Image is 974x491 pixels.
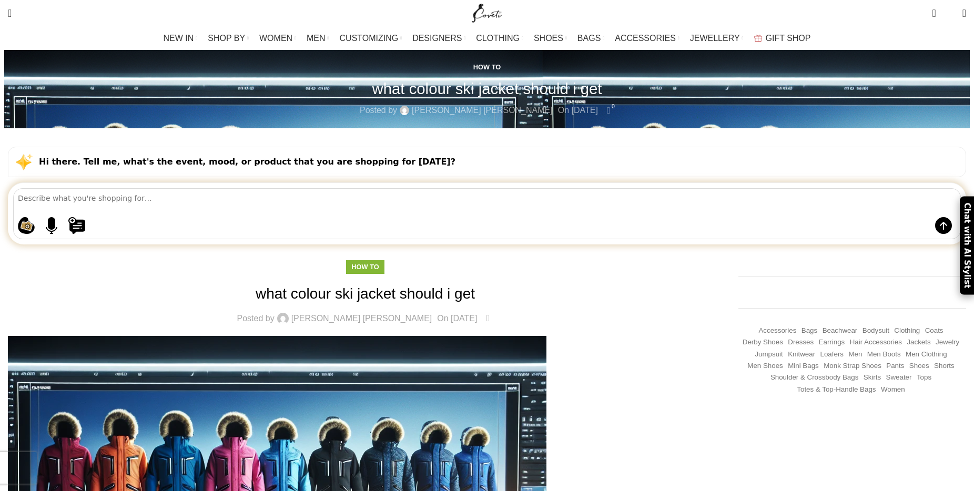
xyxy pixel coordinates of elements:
[3,28,971,49] div: Main navigation
[788,337,814,347] a: Dresses (9,809 items)
[208,33,245,43] span: SHOP BY
[615,33,676,43] span: ACCESSORIES
[850,337,902,347] a: Hair Accessories (245 items)
[690,33,740,43] span: JEWELLERY
[936,337,959,347] a: Jewelry (427 items)
[848,350,862,360] a: Men (1,906 items)
[360,104,397,117] span: Posted by
[291,314,432,323] a: [PERSON_NAME] [PERSON_NAME]
[754,28,811,49] a: GIFT SHOP
[577,33,601,43] span: BAGS
[867,350,901,360] a: Men Boots (296 items)
[489,311,496,319] span: 0
[925,326,943,336] a: Coats (432 items)
[886,361,904,371] a: Pants (1,419 items)
[944,3,955,24] div: My Wishlist
[412,28,465,49] a: DESIGNERS
[534,33,563,43] span: SHOES
[933,5,941,13] span: 0
[307,28,329,49] a: MEN
[482,312,493,325] a: 0
[340,33,399,43] span: CUSTOMIZING
[881,385,905,395] a: Women (22,454 items)
[577,28,604,49] a: BAGS
[886,373,912,383] a: Sweater (254 items)
[927,3,941,24] a: 0
[754,35,762,42] img: GiftBag
[3,3,17,24] a: Search
[558,106,598,115] time: On [DATE]
[8,283,723,304] h1: what colour ski jacket should i get
[946,11,954,18] span: 0
[690,28,744,49] a: JEWELLERY
[820,350,844,360] a: Loafers (193 items)
[164,28,198,49] a: NEW IN
[894,326,920,336] a: Clothing (19,179 items)
[770,373,858,383] a: Shoulder & Crossbody Bags (672 items)
[437,314,477,323] time: On [DATE]
[863,326,889,336] a: Bodysuit (156 items)
[801,326,817,336] a: Bags (1,744 items)
[907,337,930,347] a: Jackets (1,265 items)
[351,263,379,271] a: How to
[819,337,845,347] a: Earrings (192 items)
[340,28,402,49] a: CUSTOMIZING
[864,373,881,383] a: Skirts (1,103 items)
[747,361,783,371] a: Men Shoes (1,372 items)
[412,104,553,117] a: [PERSON_NAME] [PERSON_NAME]
[307,33,326,43] span: MEN
[476,28,523,49] a: CLOTHING
[743,337,783,347] a: Derby shoes (233 items)
[823,326,858,336] a: Beachwear (451 items)
[824,361,881,371] a: Monk strap shoes (262 items)
[534,28,567,49] a: SHOES
[788,361,819,371] a: Mini Bags (367 items)
[603,104,614,117] a: 0
[470,8,505,17] a: Site logo
[208,28,249,49] a: SHOP BY
[400,106,409,115] img: author-avatar
[788,350,815,360] a: Knitwear (496 items)
[372,79,602,98] h1: what colour ski jacket should i get
[766,33,811,43] span: GIFT SHOP
[476,33,520,43] span: CLOTHING
[237,314,274,323] span: Posted by
[473,63,501,71] a: How to
[610,103,617,110] span: 0
[906,350,947,360] a: Men Clothing (418 items)
[277,313,289,324] img: author-avatar
[259,33,292,43] span: WOMEN
[758,326,796,336] a: Accessories (745 items)
[412,33,462,43] span: DESIGNERS
[615,28,679,49] a: ACCESSORIES
[797,385,876,395] a: Totes & Top-Handle Bags (361 items)
[934,361,955,371] a: Shorts (328 items)
[259,28,296,49] a: WOMEN
[755,350,783,360] a: Jumpsuit (156 items)
[909,361,929,371] a: Shoes (294 items)
[917,373,931,383] a: Tops (3,134 items)
[164,33,194,43] span: NEW IN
